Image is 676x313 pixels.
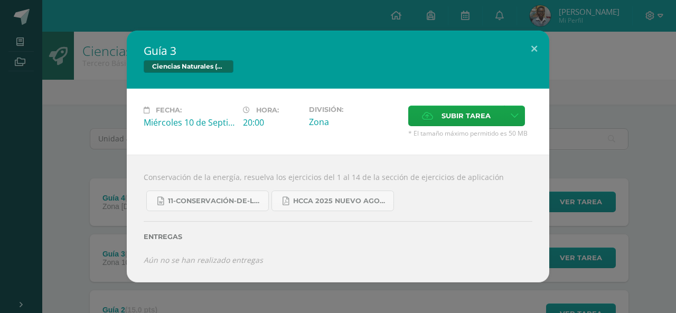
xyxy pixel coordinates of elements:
span: Hora: [256,106,279,114]
span: 11-Conservación-de-la-Energía.doc [168,197,263,205]
span: Fecha: [156,106,182,114]
span: * El tamaño máximo permitido es 50 MB [408,129,532,138]
label: División: [309,106,400,113]
span: HCCA 2025 nuevo agosto fisica fundamental.pdf [293,197,388,205]
label: Entregas [144,233,532,241]
div: Zona [309,116,400,128]
div: Miércoles 10 de Septiembre [144,117,234,128]
a: HCCA 2025 nuevo agosto fisica fundamental.pdf [271,191,394,211]
span: Ciencias Naturales (Física Fundamental) [144,60,233,73]
h2: Guía 3 [144,43,532,58]
div: Conservación de la energía, resuelva los ejercicios del 1 al 14 de la sección de ejercicios de ap... [127,155,549,282]
button: Close (Esc) [519,31,549,67]
div: 20:00 [243,117,301,128]
a: 11-Conservación-de-la-Energía.doc [146,191,269,211]
i: Aún no se han realizado entregas [144,255,263,265]
span: Subir tarea [442,106,491,126]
